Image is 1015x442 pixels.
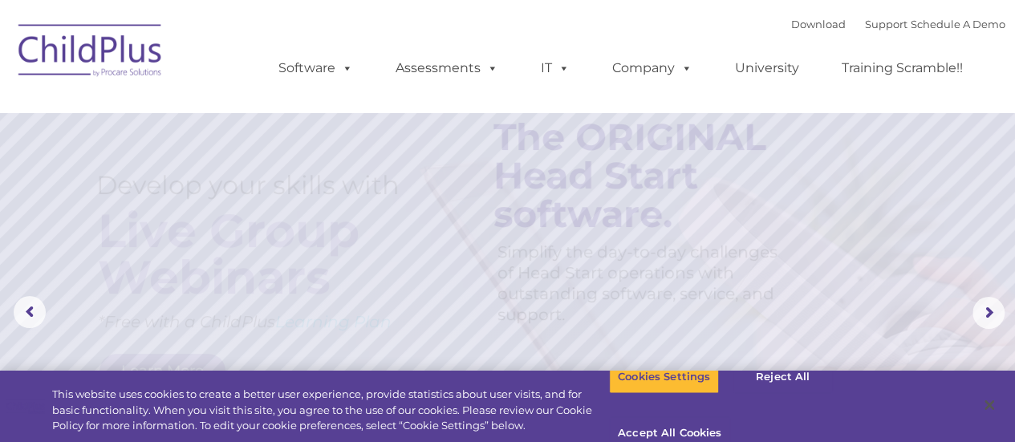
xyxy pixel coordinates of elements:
span: Phone number [223,172,291,184]
a: Software [262,52,369,84]
rs-layer: Simplify the day-to-day challenges of Head Start operations with outstanding software, service, a... [497,241,794,325]
img: ChildPlus by Procare Solutions [10,13,171,93]
a: Support [865,18,907,30]
a: Company [596,52,708,84]
button: Close [972,387,1007,423]
a: Schedule A Demo [911,18,1005,30]
div: This website uses cookies to create a better user experience, provide statistics about user visit... [52,387,609,434]
font: | [791,18,1005,30]
rs-layer: The ORIGINAL Head Start software. [493,118,810,233]
button: Reject All [733,360,833,394]
a: University [719,52,815,84]
a: Download [791,18,846,30]
span: Last name [223,106,272,118]
a: Assessments [380,52,514,84]
a: IT [525,52,586,84]
a: Training Scramble!! [826,52,979,84]
button: Cookies Settings [609,360,719,394]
